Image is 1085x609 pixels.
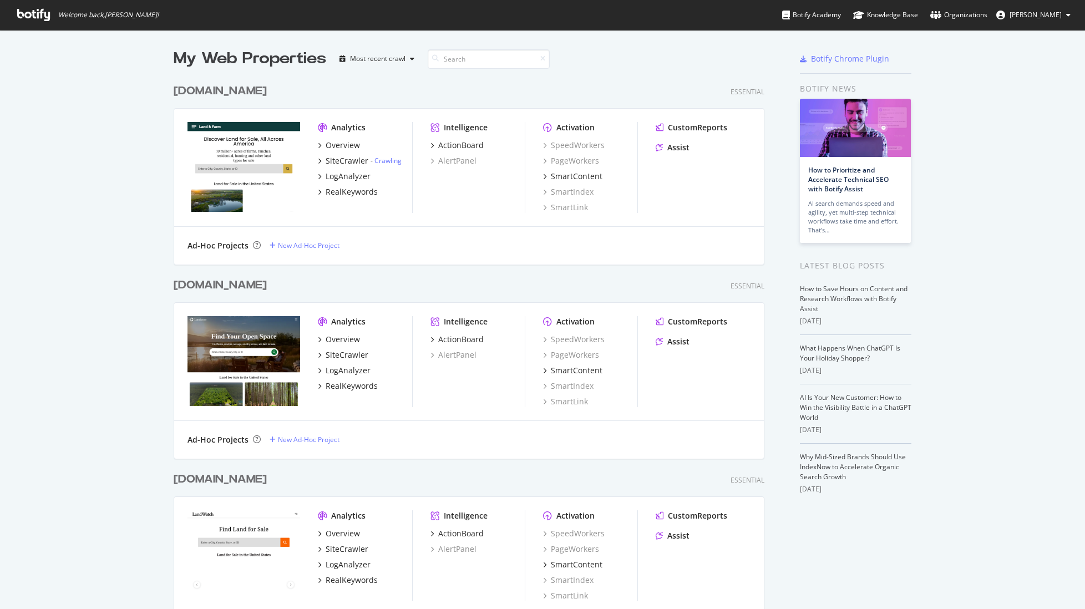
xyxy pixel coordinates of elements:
img: How to Prioritize and Accelerate Technical SEO with Botify Assist [800,99,911,157]
img: landandfarm.com [187,122,300,212]
div: Analytics [331,122,366,133]
div: ActionBoard [438,528,484,539]
div: LogAnalyzer [326,171,371,182]
div: [DATE] [800,484,911,494]
div: CustomReports [668,510,727,521]
div: Activation [556,122,595,133]
a: Assist [656,530,689,541]
a: New Ad-Hoc Project [270,241,339,250]
div: Ad-Hoc Projects [187,434,249,445]
div: SmartContent [551,365,602,376]
a: PageWorkers [543,544,599,555]
div: SiteCrawler [326,349,368,361]
div: Assist [667,530,689,541]
a: SiteCrawler [318,349,368,361]
a: [DOMAIN_NAME] [174,471,271,488]
span: Michael Glavac [1010,10,1062,19]
a: New Ad-Hoc Project [270,435,339,444]
a: Overview [318,140,360,151]
a: SiteCrawler- Crawling [318,155,402,166]
a: LogAnalyzer [318,559,371,570]
button: [PERSON_NAME] [987,6,1079,24]
a: ActionBoard [430,140,484,151]
a: [DOMAIN_NAME] [174,83,271,99]
a: SmartContent [543,171,602,182]
a: Assist [656,142,689,153]
div: [DATE] [800,316,911,326]
a: How to Prioritize and Accelerate Technical SEO with Botify Assist [808,165,889,194]
a: LogAnalyzer [318,171,371,182]
div: Overview [326,334,360,345]
a: Overview [318,528,360,539]
div: RealKeywords [326,575,378,586]
div: SpeedWorkers [543,528,605,539]
a: SpeedWorkers [543,334,605,345]
a: CustomReports [656,316,727,327]
div: Assist [667,142,689,153]
a: AI Is Your New Customer: How to Win the Visibility Battle in a ChatGPT World [800,393,911,422]
a: ActionBoard [430,334,484,345]
a: SmartLink [543,396,588,407]
div: My Web Properties [174,48,326,70]
div: [DATE] [800,366,911,375]
div: Botify news [800,83,911,95]
div: Organizations [930,9,987,21]
a: CustomReports [656,510,727,521]
div: Essential [731,281,764,291]
div: SiteCrawler [326,155,368,166]
div: [DATE] [800,425,911,435]
a: LogAnalyzer [318,365,371,376]
div: Botify Academy [782,9,841,21]
div: Botify Chrome Plugin [811,53,889,64]
div: Ad-Hoc Projects [187,240,249,251]
a: SmartLink [543,590,588,601]
div: LogAnalyzer [326,559,371,570]
span: Welcome back, [PERSON_NAME] ! [58,11,159,19]
div: RealKeywords [326,186,378,197]
a: What Happens When ChatGPT Is Your Holiday Shopper? [800,343,900,363]
div: - [371,156,402,165]
div: Activation [556,510,595,521]
a: Botify Chrome Plugin [800,53,889,64]
a: ActionBoard [430,528,484,539]
div: AI search demands speed and agility, yet multi-step technical workflows take time and effort. Tha... [808,199,903,235]
a: Overview [318,334,360,345]
div: SmartIndex [543,380,594,392]
div: New Ad-Hoc Project [278,435,339,444]
a: AlertPanel [430,349,476,361]
div: New Ad-Hoc Project [278,241,339,250]
div: Analytics [331,510,366,521]
a: RealKeywords [318,186,378,197]
img: landwatch.com [187,510,300,600]
div: SmartIndex [543,575,594,586]
a: SmartIndex [543,186,594,197]
a: RealKeywords [318,380,378,392]
a: CustomReports [656,122,727,133]
div: CustomReports [668,122,727,133]
a: AlertPanel [430,155,476,166]
div: Intelligence [444,316,488,327]
img: land.com [187,316,300,406]
div: ActionBoard [438,334,484,345]
a: AlertPanel [430,544,476,555]
a: PageWorkers [543,349,599,361]
a: RealKeywords [318,575,378,586]
div: SiteCrawler [326,544,368,555]
a: How to Save Hours on Content and Research Workflows with Botify Assist [800,284,907,313]
div: SmartContent [551,559,602,570]
div: Essential [731,87,764,97]
div: Intelligence [444,122,488,133]
a: SmartContent [543,365,602,376]
div: [DOMAIN_NAME] [174,277,267,293]
div: [DOMAIN_NAME] [174,83,267,99]
div: Analytics [331,316,366,327]
div: PageWorkers [543,155,599,166]
input: Search [428,49,550,69]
